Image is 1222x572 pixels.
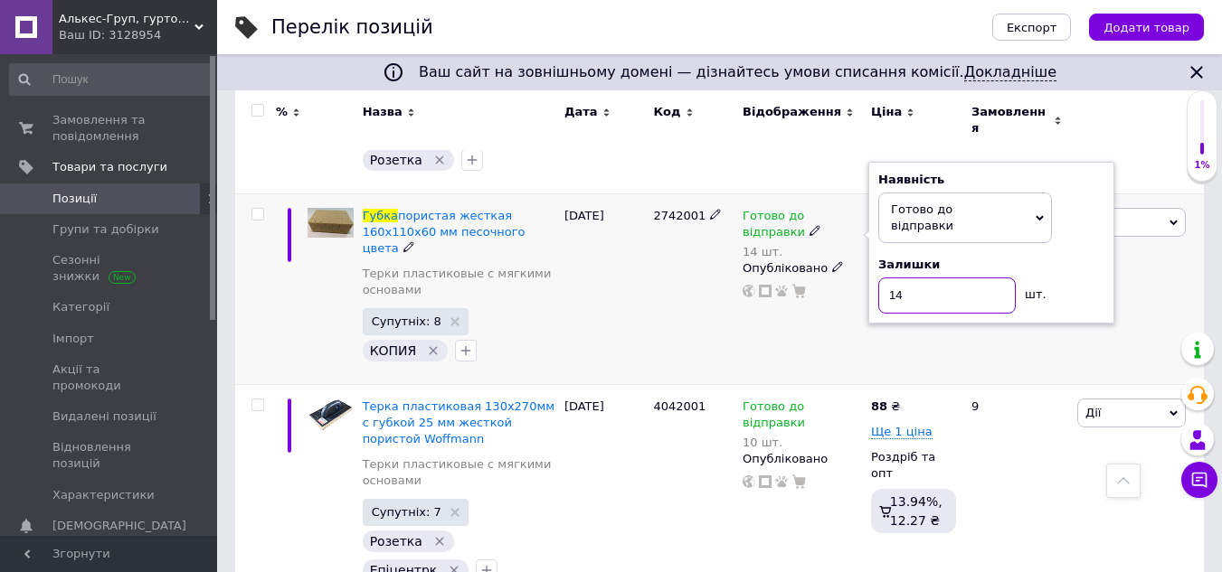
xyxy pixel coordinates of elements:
div: [DATE] [560,193,649,384]
svg: Закрити [1186,61,1208,83]
img: Терка пластиковая 130х270мм с губкой 25 мм жесткой пористой Woffmann [308,399,354,431]
button: Додати товар [1089,14,1204,41]
span: Експорт [1007,21,1057,34]
span: Відображення [743,104,841,120]
span: Алькес-Груп, гуртова та роздрібна торгівля товарами для ремонту і будівництва [59,11,194,27]
div: Опубліковано [743,451,862,467]
span: Характеристики [52,487,155,503]
span: Групи та добірки [52,221,159,238]
span: Губка [363,209,398,222]
img: Губка пористая жесткая 160х110х60 мм песочного цвета [308,208,354,238]
a: Терки пластиковые с мягкими основами [363,266,555,298]
span: Готово до відправки [743,209,805,244]
span: Відновлення позицій [52,439,167,472]
svg: Видалити мітку [432,534,447,549]
span: КОПИЯ [370,343,417,358]
a: Губкапористая жесткая 160х110х60 мм песочного цвета [363,209,526,255]
span: [DEMOGRAPHIC_DATA] [52,518,186,534]
span: Код [653,104,680,120]
div: Опубліковано [743,260,862,277]
span: Імпорт [52,331,94,347]
span: Супутніх: 7 [372,506,441,518]
span: Товари та послуги [52,159,167,175]
svg: Видалити мітку [432,153,447,167]
span: Розетка [370,534,422,549]
div: 10 шт. [743,436,862,449]
span: Готово до відправки [891,202,953,232]
div: шт. [1016,277,1052,303]
svg: Видалити мітку [426,343,440,358]
a: Терки пластиковые с мягкими основами [363,456,555,489]
span: Назва [363,104,403,120]
span: Дата [564,104,598,120]
div: Перелік позицій [271,18,433,37]
button: Чат з покупцем [1181,462,1217,498]
span: Категорії [52,299,109,315]
div: Роздріб та опт [871,449,956,482]
span: Дії [1085,406,1101,419]
span: Позиції [52,191,97,207]
span: 4042001 [653,399,706,413]
span: Замовлення та повідомлення [52,112,167,145]
span: Розетка [370,153,422,167]
span: Сезонні знижки [52,252,167,285]
span: 2742001 [653,209,706,222]
span: Ваш сайт на зовнішньому домені — дізнайтесь умови списання комісії. [419,63,1056,81]
span: Ціна [871,104,902,120]
span: Видалені позиції [52,408,156,425]
span: Супутніх: 8 [372,315,441,327]
div: ₴ [871,399,900,415]
span: Ще 1 ціна [871,425,933,439]
span: Замовлення [971,104,1049,136]
span: Готово до відправки [743,399,805,435]
button: Експорт [992,14,1072,41]
div: Ваш ID: 3128954 [59,27,217,43]
div: 1% [1188,159,1217,172]
div: 14 шт. [743,245,862,258]
div: Залишки [878,257,1104,273]
span: 13.94%, 12.27 ₴ [890,494,943,527]
span: Додати товар [1104,21,1189,34]
input: Пошук [9,63,213,96]
a: Докладніше [964,63,1056,81]
span: пористая жесткая 160х110х60 мм песочного цвета [363,209,526,255]
div: Наявність [878,172,1104,188]
span: % [276,104,288,120]
b: 88 [871,399,887,413]
a: Терка пластиковая 130х270мм с губкой 25 мм жесткой пористой Woffmann [363,399,554,445]
span: Акції та промокоди [52,361,167,394]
